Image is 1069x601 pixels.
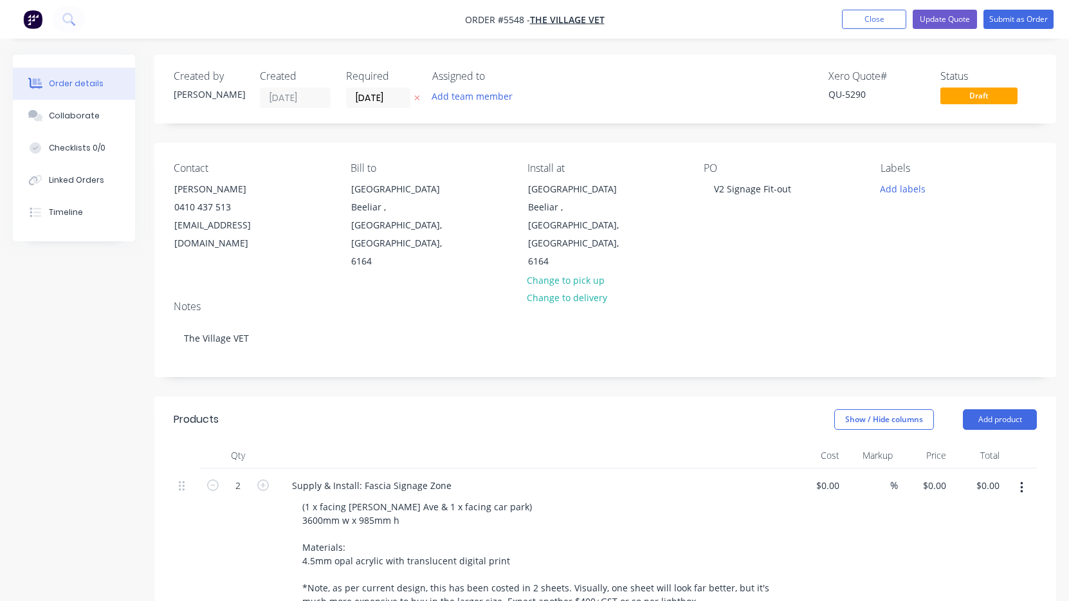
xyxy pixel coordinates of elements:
button: Collaborate [13,100,135,132]
div: Supply & Install: Fascia Signage Zone [282,476,462,495]
div: Beeliar , [GEOGRAPHIC_DATA], [GEOGRAPHIC_DATA], 6164 [351,198,458,270]
div: [GEOGRAPHIC_DATA] [528,180,635,198]
div: Labels [881,162,1037,174]
div: V2 Signage Fit-out [704,180,801,198]
button: Timeline [13,196,135,228]
button: Change to pick up [520,271,611,288]
div: Beeliar , [GEOGRAPHIC_DATA], [GEOGRAPHIC_DATA], 6164 [528,198,635,270]
div: Created by [174,70,244,82]
button: Show / Hide columns [834,409,934,430]
button: Linked Orders [13,164,135,196]
div: Xero Quote # [828,70,925,82]
button: Add team member [432,88,520,105]
div: Notes [174,300,1037,313]
div: Products [174,412,219,427]
span: % [890,478,898,493]
div: Timeline [49,207,83,218]
button: Change to delivery [520,289,614,306]
a: The Village VET [530,14,605,26]
div: Required [346,70,417,82]
button: Order details [13,68,135,100]
button: Update Quote [913,10,977,29]
div: Contact [174,162,330,174]
div: Collaborate [49,110,100,122]
button: Checklists 0/0 [13,132,135,164]
div: Linked Orders [49,174,104,186]
div: [PERSON_NAME]0410 437 513[EMAIL_ADDRESS][DOMAIN_NAME] [163,180,292,253]
button: Close [842,10,906,29]
button: Add team member [425,88,520,105]
div: Assigned to [432,70,561,82]
div: [PERSON_NAME] [174,180,281,198]
div: PO [704,162,860,174]
div: Cost [791,443,845,468]
div: Created [260,70,331,82]
div: Markup [845,443,898,468]
button: Add product [963,409,1037,430]
div: Price [898,443,951,468]
div: [PERSON_NAME] [174,88,244,101]
img: Factory [23,10,42,29]
div: QU-5290 [828,88,925,101]
div: The Village VET [174,319,1037,358]
div: [GEOGRAPHIC_DATA] [351,180,458,198]
button: Add labels [873,180,933,197]
div: Checklists 0/0 [49,142,105,154]
span: Order #5548 - [465,14,530,26]
div: Install at [527,162,684,174]
div: [GEOGRAPHIC_DATA]Beeliar , [GEOGRAPHIC_DATA], [GEOGRAPHIC_DATA], 6164 [517,180,646,271]
div: 0410 437 513 [174,198,281,216]
div: Qty [199,443,277,468]
div: Total [951,443,1005,468]
span: Draft [940,88,1018,104]
div: [GEOGRAPHIC_DATA]Beeliar , [GEOGRAPHIC_DATA], [GEOGRAPHIC_DATA], 6164 [340,180,469,271]
div: Order details [49,78,104,89]
div: Bill to [351,162,507,174]
div: [EMAIL_ADDRESS][DOMAIN_NAME] [174,216,281,252]
div: Status [940,70,1037,82]
button: Submit as Order [983,10,1054,29]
